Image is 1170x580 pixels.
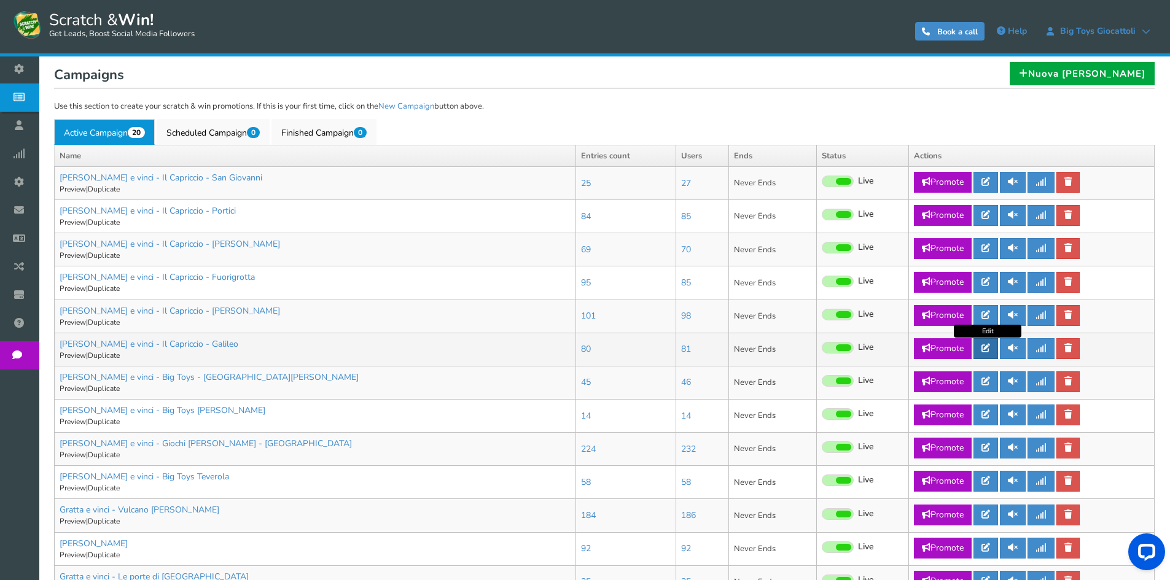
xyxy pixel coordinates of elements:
[728,300,816,333] td: Never Ends
[681,376,691,388] a: 46
[60,184,571,195] p: |
[937,26,978,37] span: Book a call
[88,516,120,526] a: Duplicate
[914,538,972,559] a: Promote
[681,476,691,488] a: 58
[728,499,816,532] td: Never Ends
[88,284,120,293] a: Duplicate
[858,474,874,486] span: Live
[60,238,280,250] a: [PERSON_NAME] e vinci - Il Capriccio - [PERSON_NAME]
[728,400,816,433] td: Never Ends
[60,404,265,416] a: [PERSON_NAME] e vinci - Big Toys [PERSON_NAME]
[581,476,591,488] a: 58
[88,250,120,260] a: Duplicate
[12,9,43,40] img: Scratch and Win
[581,509,596,521] a: 184
[60,384,86,393] a: Preview
[54,119,155,145] a: Active Campaign
[60,350,86,360] a: Preview
[581,376,591,388] a: 45
[1118,528,1170,580] iframe: LiveChat chat widget
[60,504,219,516] a: Gratta e vinci - Vulcano [PERSON_NAME]
[676,145,728,167] th: Users
[681,443,696,455] a: 232
[88,550,120,560] a: Duplicate
[728,145,816,167] th: Ends
[378,101,434,112] a: New Campaign
[914,238,972,259] a: Promote
[60,317,86,327] a: Preview
[914,505,972,525] a: Promote
[858,342,874,354] span: Live
[728,200,816,233] td: Never Ends
[60,483,571,493] p: |
[914,371,972,392] a: Promote
[858,276,874,287] span: Live
[909,145,1155,167] th: Actions
[60,538,128,549] a: [PERSON_NAME]
[60,250,86,260] a: Preview
[88,384,120,393] a: Duplicate
[581,244,591,255] a: 69
[1054,26,1142,36] span: Big Toys Giocattoli
[60,205,236,217] a: [PERSON_NAME] e vinci - Il Capriccio - Portici
[914,471,972,492] a: Promote
[728,233,816,266] td: Never Ends
[157,119,270,145] a: Scheduled Campaign
[60,450,86,460] a: Preview
[88,317,120,327] a: Duplicate
[858,541,874,553] span: Live
[88,417,120,427] a: Duplicate
[858,408,874,420] span: Live
[681,410,691,422] a: 14
[581,343,591,355] a: 80
[60,350,571,361] p: |
[858,176,874,187] span: Live
[54,64,1155,88] h1: Campaigns
[354,127,367,138] span: 0
[60,217,86,227] a: Preview
[681,343,691,355] a: 81
[60,471,229,482] a: [PERSON_NAME] e vinci - Big Toys Teverola
[817,145,909,167] th: Status
[581,211,591,222] a: 84
[728,266,816,300] td: Never Ends
[728,433,816,466] td: Never Ends
[914,272,972,293] a: Promote
[581,310,596,322] a: 101
[271,119,376,145] a: Finished Campaign
[681,244,691,255] a: 70
[914,305,972,326] a: Promote
[914,205,972,226] a: Promote
[60,284,86,293] a: Preview
[858,209,874,220] span: Live
[914,438,972,458] a: Promote
[60,172,262,184] a: [PERSON_NAME] e vinci - Il Capriccio - San Giovanni
[681,509,696,521] a: 186
[60,483,86,493] a: Preview
[914,172,972,193] a: Promote
[858,508,874,520] span: Live
[581,277,591,288] a: 95
[728,532,816,565] td: Never Ends
[581,177,591,189] a: 25
[1008,25,1027,37] span: Help
[60,371,359,383] a: [PERSON_NAME] e vinci - Big Toys - [GEOGRAPHIC_DATA][PERSON_NAME]
[247,127,260,138] span: 0
[858,441,874,453] span: Live
[728,333,816,366] td: Never Ends
[915,22,985,41] a: Book a call
[581,543,591,554] a: 92
[681,177,691,189] a: 27
[681,277,691,288] a: 85
[60,550,86,560] a: Preview
[60,550,571,560] p: |
[55,145,576,167] th: Name
[914,404,972,425] a: Promote
[54,101,1155,113] p: Use this section to create your scratch & win promotions. If this is your first time, click on th...
[60,417,86,427] a: Preview
[88,350,120,360] a: Duplicate
[991,21,1033,41] a: Help
[858,309,874,320] span: Live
